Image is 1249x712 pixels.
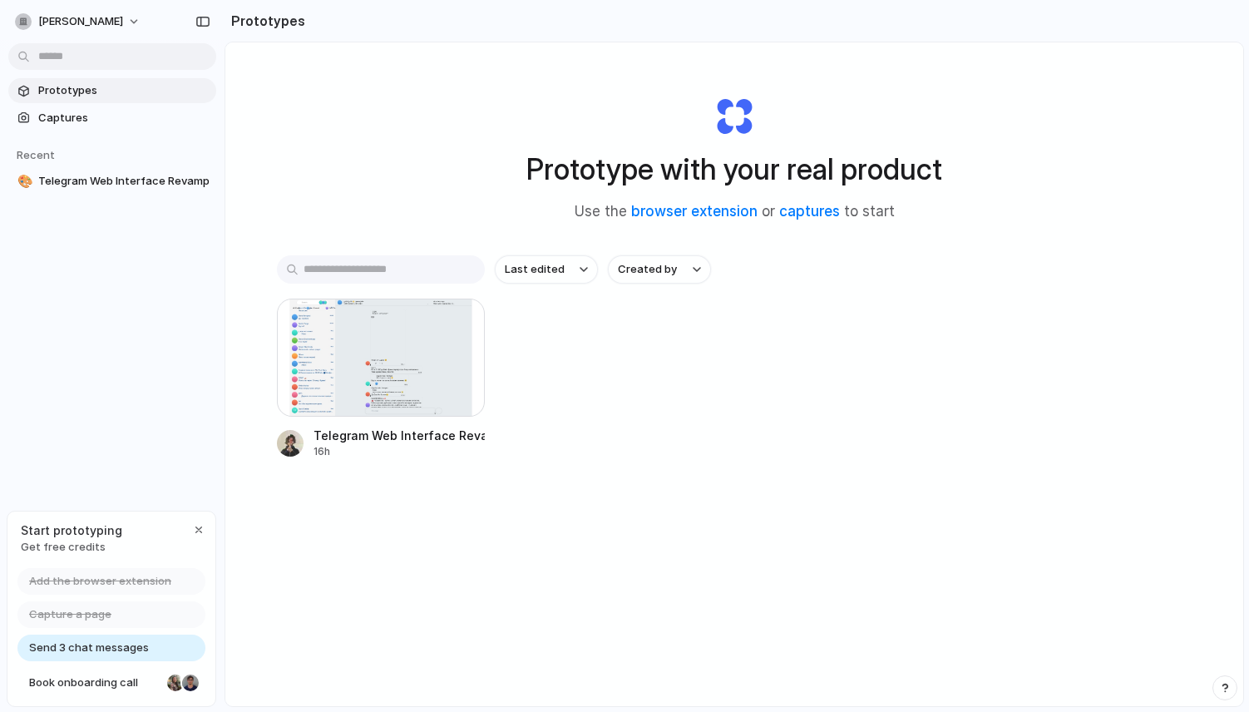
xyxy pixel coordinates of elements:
[38,13,123,30] span: [PERSON_NAME]
[8,78,216,103] a: Prototypes
[29,606,111,623] span: Capture a page
[21,539,122,556] span: Get free credits
[8,169,216,194] a: 🎨Telegram Web Interface Revamp
[17,148,55,161] span: Recent
[8,8,149,35] button: [PERSON_NAME]
[29,640,149,656] span: Send 3 chat messages
[38,110,210,126] span: Captures
[165,673,185,693] div: Nicole Kubica
[15,173,32,190] button: 🎨
[495,255,598,284] button: Last edited
[631,203,758,220] a: browser extension
[225,11,305,31] h2: Prototypes
[29,675,160,691] span: Book onboarding call
[17,172,29,191] div: 🎨
[29,573,171,590] span: Add the browser extension
[17,670,205,696] a: Book onboarding call
[8,106,216,131] a: Captures
[38,173,210,190] span: Telegram Web Interface Revamp
[38,82,210,99] span: Prototypes
[779,203,840,220] a: captures
[618,261,677,278] span: Created by
[277,299,485,459] a: Telegram Web Interface RevampTelegram Web Interface Revamp16h
[608,255,711,284] button: Created by
[575,201,895,223] span: Use the or to start
[313,444,485,459] div: 16h
[21,522,122,539] span: Start prototyping
[526,147,942,191] h1: Prototype with your real product
[313,427,485,444] div: Telegram Web Interface Revamp
[505,261,565,278] span: Last edited
[180,673,200,693] div: Christian Iacullo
